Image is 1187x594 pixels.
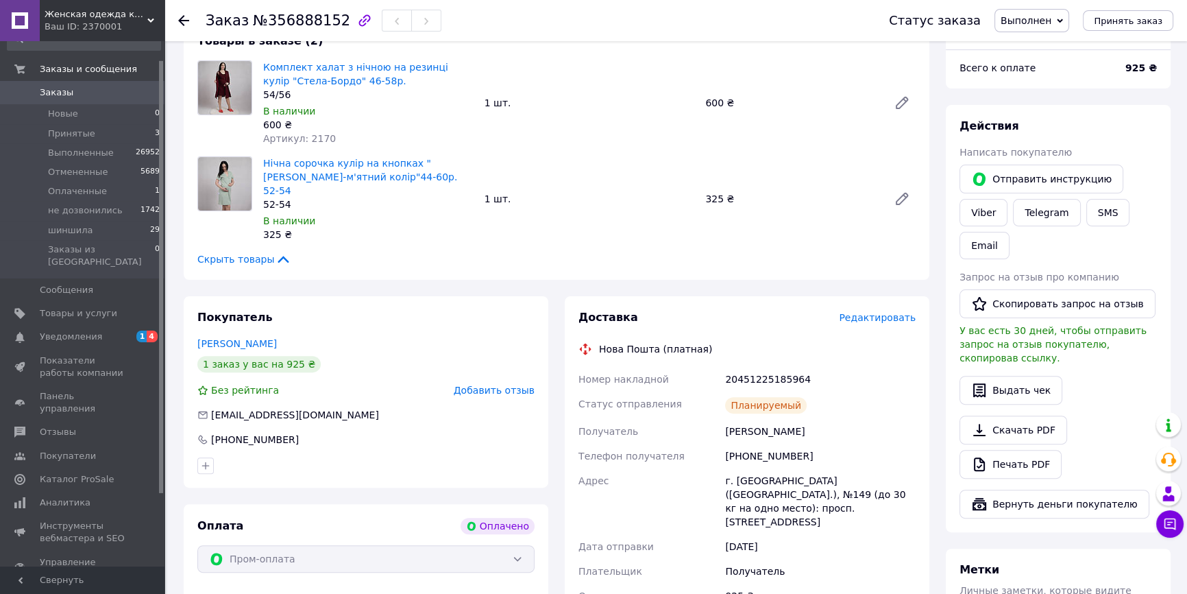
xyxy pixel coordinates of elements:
div: г. [GEOGRAPHIC_DATA] ([GEOGRAPHIC_DATA].), №149 (до 30 кг на одно место): просп. [STREET_ADDRESS] [722,468,918,534]
span: Запрос на отзыв про компанию [959,272,1119,283]
span: Всего к оплате [959,62,1036,73]
span: Принятые [48,128,95,140]
a: Редактировать [888,185,916,213]
div: Планируемый [725,397,807,414]
span: Покупатели [40,450,96,462]
button: SMS [1086,199,1130,226]
span: Номер накладной [578,374,669,385]
div: [PHONE_NUMBER] [210,433,300,447]
span: У вас есть 30 дней, чтобы отправить запрос на отзыв покупателю, скопировав ссылку. [959,325,1147,364]
span: Показатели работы компании [40,355,127,379]
b: 925 ₴ [1125,62,1157,73]
span: В наличии [263,215,315,226]
a: Viber [959,199,1007,226]
span: Покупатель [197,311,272,324]
div: Получатель [722,559,918,584]
span: Получатель [578,426,638,437]
span: Новые [48,108,78,120]
div: Ваш ID: 2370001 [45,21,164,33]
a: Печать PDF [959,450,1062,479]
a: Редактировать [888,89,916,117]
button: Отправить инструкцию [959,165,1123,193]
span: Действия [959,119,1019,132]
span: Заказ [206,12,249,29]
span: 1 [155,185,160,198]
span: 4 [147,331,158,342]
span: Отзывы [40,426,76,438]
a: [PERSON_NAME] [197,338,277,349]
a: Telegram [1013,199,1080,226]
span: Оплата [197,519,243,532]
span: 1742 [140,204,160,217]
div: 52-54 [263,198,474,211]
span: 0 [155,243,160,268]
span: Панель управления [40,390,127,415]
span: 26952 [136,147,160,159]
span: Уведомления [40,331,102,343]
span: Женская одежда купить недорого - интернет-магазин Tiana Style [45,8,147,21]
span: Заказы [40,86,73,99]
span: Плательщик [578,566,642,577]
button: Email [959,232,1009,259]
span: Оплаченные [48,185,107,198]
div: Нова Пошта (платная) [596,342,715,356]
div: 600 ₴ [263,118,474,132]
span: 3 [155,128,160,140]
a: Скачать PDF [959,416,1067,444]
span: №356888152 [253,12,350,29]
div: 1 шт. [479,189,700,209]
button: Вернуть деньги покупателю [959,490,1149,519]
img: Комплект халат з нічною на резинці кулір "Стела-Бордо" 46-58р. [198,61,252,115]
span: 1 [136,331,147,342]
button: Чат с покупателем [1156,510,1184,538]
div: Вернуться назад [178,14,189,27]
span: Отмененные [48,166,108,178]
div: [DATE] [722,534,918,559]
span: Дата отправки [578,541,654,552]
a: Нічна сорочка кулір на кнопках "[PERSON_NAME]-м'ятний колір"44-60р. 52-54 [263,158,457,196]
span: 29 [150,224,160,237]
span: Аналитика [40,497,90,509]
span: Редактировать [839,312,916,323]
div: Статус заказа [889,14,981,27]
span: Принять заказ [1094,16,1162,26]
span: Каталог ProSale [40,473,114,486]
span: Скрыть товары [197,252,291,266]
span: Адрес [578,475,609,486]
span: Статус отправления [578,399,682,409]
span: Выполненные [48,147,114,159]
button: Скопировать запрос на отзыв [959,289,1155,318]
span: 5689 [140,166,160,178]
span: Добавить отзыв [454,385,535,396]
span: Телефон получателя [578,451,685,462]
img: Нічна сорочка кулір на кнопках "Марія-м'ятний колір"44-60р. 52-54 [198,157,252,211]
div: 325 ₴ [263,228,474,241]
div: 1 заказ у вас на 925 ₴ [197,356,321,372]
button: Принять заказ [1083,10,1173,31]
span: Артикул: 2170 [263,133,336,144]
span: Заказы из [GEOGRAPHIC_DATA] [48,243,155,268]
span: Инструменты вебмастера и SEO [40,520,127,545]
div: 20451225185964 [722,367,918,392]
span: [EMAIL_ADDRESS][DOMAIN_NAME] [211,409,379,420]
span: Выполнен [1001,15,1051,26]
span: Метки [959,563,999,576]
span: не дозвонились [48,204,123,217]
span: 0 [155,108,160,120]
span: Управление сайтом [40,556,127,581]
span: В наличии [263,106,315,117]
div: 600 ₴ [700,93,883,112]
button: Выдать чек [959,376,1062,405]
span: Товары и услуги [40,307,117,320]
div: 54/56 [263,88,474,102]
span: Сообщения [40,284,93,296]
div: [PHONE_NUMBER] [722,444,918,468]
div: 325 ₴ [700,189,883,209]
div: Оплачено [461,518,535,534]
span: Доставка [578,311,638,324]
div: 1 шт. [479,93,700,112]
span: шиншила [48,224,93,237]
span: Написать покупателю [959,147,1072,158]
a: Комплект халат з нічною на резинці кулір "Стела-Бордо" 46-58р. [263,62,448,86]
span: Без рейтинга [211,385,279,396]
